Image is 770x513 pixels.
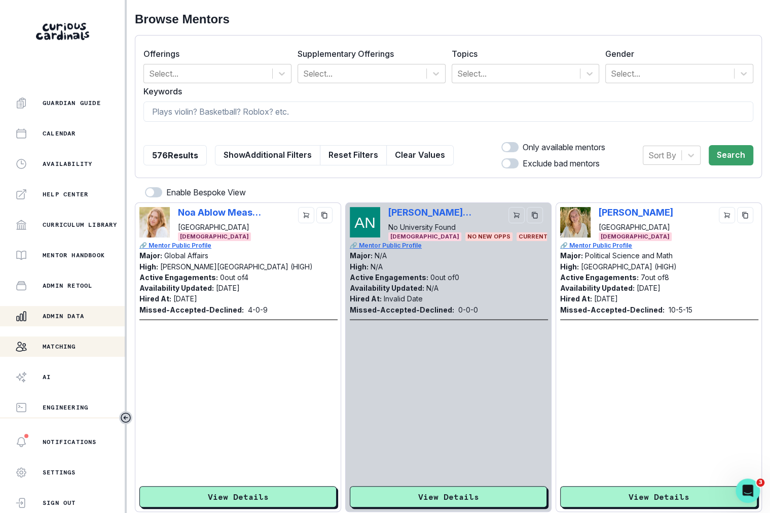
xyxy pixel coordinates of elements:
[388,232,461,241] span: [DEMOGRAPHIC_DATA]
[139,284,214,292] p: Availability Updated:
[637,284,661,292] p: [DATE]
[135,12,762,27] h2: Browse Mentors
[594,294,618,303] p: [DATE]
[523,141,605,153] p: Only available mentors
[215,145,320,165] button: ShowAdditional Filters
[316,207,333,223] button: copy
[458,304,478,315] p: 0 - 0 - 0
[737,207,753,223] button: copy
[430,273,459,282] p: 0 out of 0
[350,486,547,507] button: View Details
[388,222,472,232] p: No University Found
[709,145,753,165] button: Search
[320,145,387,165] button: Reset Filters
[298,207,314,223] button: cart
[452,48,594,60] label: Topics
[139,304,244,315] p: Missed-Accepted-Declined:
[43,312,84,320] p: Admin Data
[178,232,251,241] span: [DEMOGRAPHIC_DATA]
[560,273,639,282] p: Active Engagements:
[605,48,747,60] label: Gender
[560,284,635,292] p: Availability Updated:
[139,486,337,507] button: View Details
[560,294,592,303] p: Hired At:
[43,373,51,381] p: AI
[350,284,424,292] p: Availability Updated:
[43,221,118,229] p: Curriculum Library
[160,262,313,271] p: [PERSON_NAME][GEOGRAPHIC_DATA] (HIGH)
[736,478,760,503] iframe: Intercom live chat
[43,343,76,351] p: Matching
[178,207,262,218] p: Noa Ablow Measelle
[220,273,248,282] p: 0 out of 4
[388,207,472,218] p: [PERSON_NAME] [PERSON_NAME]
[43,282,92,290] p: Admin Retool
[43,251,105,259] p: Mentor Handbook
[719,207,735,223] button: cart
[527,207,543,223] button: copy
[173,294,197,303] p: [DATE]
[465,232,512,241] span: No New Opps
[119,411,132,424] button: Toggle sidebar
[43,129,76,138] p: Calendar
[139,241,338,250] a: 🔗 Mentor Public Profile
[166,186,246,198] p: Enable Bespoke View
[43,160,92,168] p: Availability
[178,222,262,232] p: [GEOGRAPHIC_DATA]
[164,251,208,260] p: Global Affairs
[756,478,764,487] span: 3
[371,262,383,271] p: N/A
[350,251,373,260] p: Major:
[560,207,591,237] img: Picture of Phoebe Dragseth
[599,207,673,218] p: [PERSON_NAME]
[350,241,548,250] a: 🔗 Mentor Public Profile
[599,232,672,241] span: [DEMOGRAPHIC_DATA]
[43,190,88,198] p: Help Center
[641,273,669,282] p: 7 out of 8
[139,251,162,260] p: Major:
[152,149,198,161] p: 576 Results
[560,262,579,271] p: High:
[560,251,583,260] p: Major:
[350,273,428,282] p: Active Engagements:
[139,273,218,282] p: Active Engagements:
[669,304,692,315] p: 10 - 5 - 15
[248,304,268,315] p: 4 - 0 - 9
[508,207,525,223] button: cart
[523,157,600,169] p: Exclude bad mentors
[581,262,677,271] p: [GEOGRAPHIC_DATA] (HIGH)
[350,294,382,303] p: Hired At:
[350,304,454,315] p: Missed-Accepted-Declined:
[375,251,387,260] p: N/A
[139,262,158,271] p: High:
[143,101,753,122] input: Plays violin? Basketball? Roblox? etc.
[350,262,369,271] p: High:
[139,294,171,303] p: Hired At:
[384,294,423,303] p: Invalid Date
[386,145,454,165] button: Clear Values
[43,438,97,446] p: Notifications
[216,284,240,292] p: [DATE]
[599,222,673,232] p: [GEOGRAPHIC_DATA]
[517,232,600,241] span: CURRENTLY ONBOARDING
[36,23,89,40] img: Curious Cardinals Logo
[560,486,757,507] button: View Details
[560,241,758,250] a: 🔗 Mentor Public Profile
[350,207,380,237] img: Picture of Alexandra Garrison Neville
[43,468,76,476] p: Settings
[560,304,665,315] p: Missed-Accepted-Declined:
[43,99,101,107] p: Guardian Guide
[298,48,439,60] label: Supplementary Offerings
[426,284,438,292] p: N/A
[43,499,76,507] p: Sign Out
[143,48,285,60] label: Offerings
[585,251,673,260] p: Political Science and Math
[139,207,170,237] img: Picture of Noa Ablow Measelle
[43,403,88,412] p: Engineering
[143,85,747,97] label: Keywords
